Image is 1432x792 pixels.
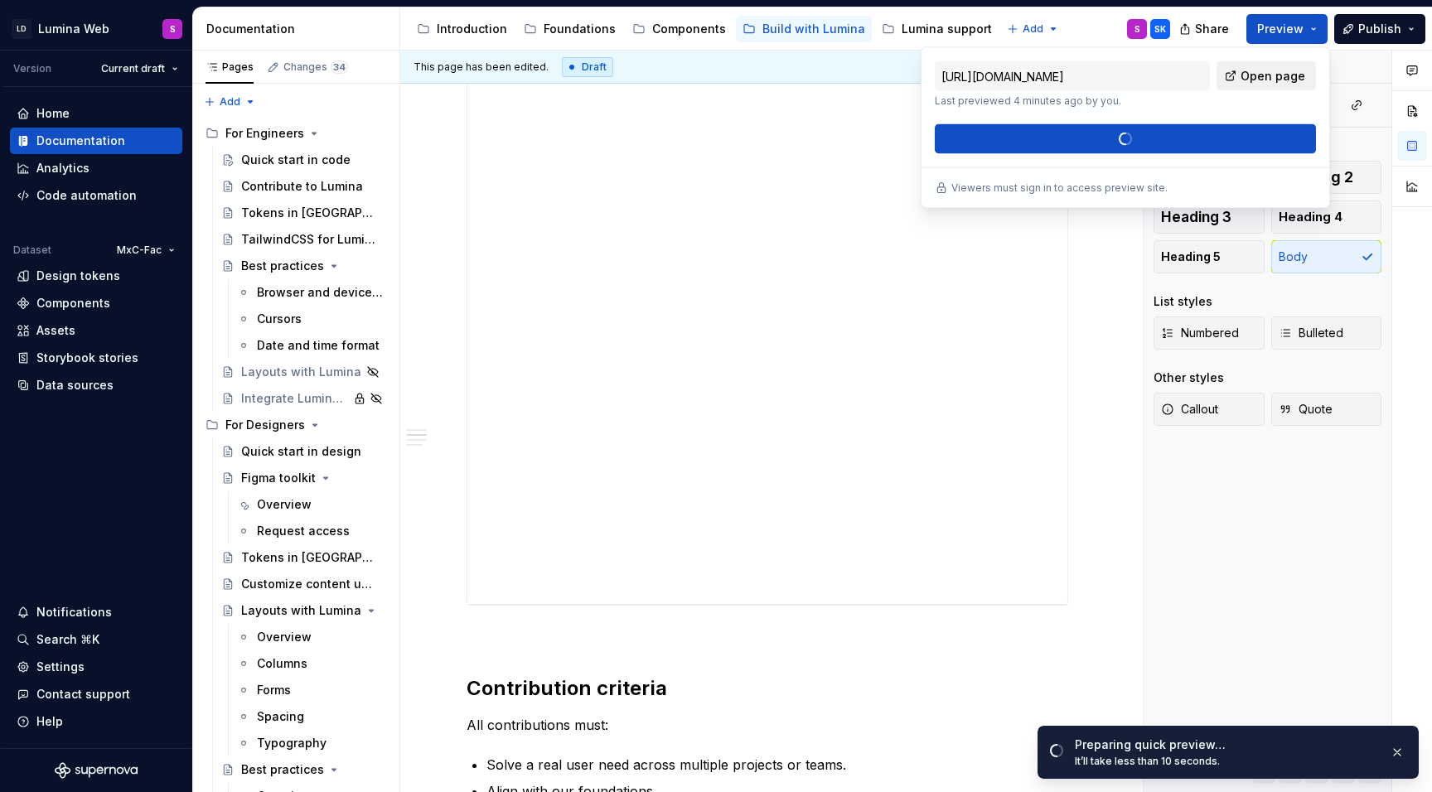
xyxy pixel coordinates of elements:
div: Quick start in code [241,152,351,168]
button: Contact support [10,681,182,707]
p: All contributions must: [467,715,1068,735]
span: Add [1023,22,1043,36]
a: Foundations [517,16,622,42]
span: Preview [1257,21,1304,37]
div: Foundations [544,21,616,37]
div: Overview [257,496,312,513]
div: Lumina Web [38,21,109,37]
span: Heading 4 [1279,209,1342,225]
button: Add [199,90,261,113]
span: Share [1195,21,1229,37]
a: Home [10,100,182,127]
div: Columns [257,655,307,672]
a: Components [626,16,733,42]
button: Search ⌘K [10,626,182,653]
button: Callout [1154,393,1265,426]
div: Notifications [36,604,112,621]
span: Heading 5 [1161,249,1221,265]
span: Open page [1241,68,1305,85]
a: Layouts with Lumina [215,359,393,385]
div: Home [36,105,70,122]
div: LD [12,19,31,39]
a: Cursors [230,306,393,332]
div: Help [36,713,63,730]
a: Integrate Lumina in apps [215,385,393,412]
button: Current draft [94,57,186,80]
span: Callout [1161,401,1218,418]
div: Documentation [206,21,393,37]
a: Customize content using slot [215,571,393,597]
div: Components [36,295,110,311]
a: Overview [230,624,393,650]
div: Storybook stories [36,350,138,366]
div: Layouts with Lumina [241,364,361,380]
a: Browser and device support [230,279,393,306]
a: Contribute to Lumina [215,173,393,200]
a: Forms [230,677,393,703]
div: For Engineers [225,125,304,142]
div: Quick start in design [241,443,361,460]
div: Data sources [36,377,114,394]
a: Tokens in [GEOGRAPHIC_DATA] [215,544,393,571]
button: Heading 3 [1154,200,1265,234]
svg: Supernova Logo [55,762,138,779]
div: Documentation [36,133,125,149]
div: Introduction [437,21,507,37]
a: Components [10,290,182,316]
div: Figma toolkit [241,470,316,486]
span: This page has been edited. [414,60,549,74]
div: S [1134,22,1140,36]
div: Pages [206,60,254,74]
a: Best practices [215,756,393,783]
button: Heading 5 [1154,240,1265,273]
a: Overview [230,491,393,518]
p: Solve a real user need across multiple projects or teams. [486,755,1068,775]
button: Publish [1334,14,1425,44]
a: Storybook stories [10,345,182,371]
div: Tokens in [GEOGRAPHIC_DATA] [241,549,378,566]
div: Typography [257,735,327,751]
div: Analytics [36,160,89,176]
div: Version [13,62,51,75]
div: Draft [562,57,613,77]
div: Build with Lumina [762,21,865,37]
p: Viewers must sign in to access preview site. [951,181,1168,195]
a: Request access [230,518,393,544]
a: Introduction [410,16,514,42]
div: Design tokens [36,268,120,284]
div: Lumina support [902,21,992,37]
div: Assets [36,322,75,339]
div: Best practices [241,761,324,778]
div: Request access [257,523,350,539]
div: Search ⌘K [36,631,99,648]
div: Overview [257,629,312,645]
button: Share [1171,14,1240,44]
div: Contact support [36,686,130,703]
a: Code automation [10,182,182,209]
button: LDLumina WebS [3,11,189,46]
a: Analytics [10,155,182,181]
button: Bulleted [1271,316,1382,350]
div: Layouts with Lumina [241,602,361,619]
a: Open page [1217,61,1316,91]
a: Design tokens [10,263,182,289]
div: Best practices [241,258,324,274]
a: Figma toolkit [215,465,393,491]
div: Date and time format [257,337,380,354]
div: Preparing quick preview… [1075,736,1376,753]
a: Typography [230,730,393,756]
button: Notifications [10,599,182,625]
a: Data sources [10,372,182,398]
a: Settings [10,654,182,680]
div: Page tree [410,12,999,46]
strong: Contribution criteria [467,676,667,700]
div: For Designers [225,417,305,433]
span: MxC-Fac [117,244,162,257]
button: Quote [1271,393,1382,426]
div: For Designers [199,412,393,438]
a: Lumina support [875,16,999,42]
div: Code automation [36,187,137,204]
span: Bulleted [1279,325,1343,341]
a: Columns [230,650,393,677]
